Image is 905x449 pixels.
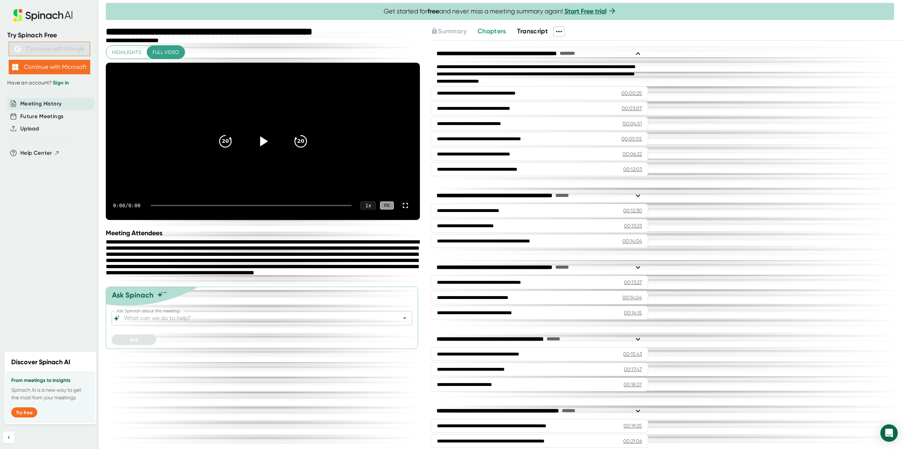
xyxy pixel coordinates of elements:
button: Try free [11,407,37,417]
div: 00:12:03 [623,166,642,173]
button: Highlights [106,46,147,59]
h2: Discover Spinach AI [11,357,70,367]
div: 00:05:55 [621,135,642,142]
p: Spinach AI is a new way to get the most from your meetings [11,386,89,402]
div: 00:15:43 [623,350,642,358]
span: Get started for and never miss a meeting summary again! [384,7,617,16]
button: Help Center [20,149,60,157]
button: Meeting History [20,100,62,108]
div: Ask Spinach [112,291,154,299]
div: 00:14:04 [622,237,642,245]
button: Ask [112,334,156,345]
b: free [428,7,439,15]
div: 00:13:23 [624,222,642,229]
div: Try Spinach Free [7,31,91,40]
h3: From meetings to insights [11,378,89,383]
a: Sign in [53,80,69,86]
span: Transcript [517,27,548,35]
div: 00:06:22 [622,150,642,158]
div: Open Intercom Messenger [880,424,898,442]
div: 00:19:25 [624,422,642,429]
div: 00:00:25 [621,90,642,97]
button: Chapters [477,26,506,36]
button: Summary [431,26,466,36]
div: 00:21:06 [623,437,642,445]
div: Have an account? [7,80,91,86]
span: Ask [130,337,138,343]
button: Transcript [517,26,548,36]
input: What can we do to help? [122,313,389,323]
button: Future Meetings [20,112,63,121]
img: Aehbyd4JwY73AAAAAElFTkSuQmCC [14,46,21,52]
span: Full video [153,48,179,57]
div: 00:17:47 [624,366,642,373]
button: Collapse sidebar [3,432,14,443]
button: Continue with Google [9,42,90,56]
div: 00:14:04 [622,294,642,301]
div: Meeting Attendees [106,229,422,237]
div: 00:12:30 [623,207,642,214]
button: Open [400,313,410,323]
div: 00:14:15 [624,309,642,316]
div: 1 x [360,201,376,209]
span: Summary [438,27,466,35]
button: Upload [20,125,39,133]
div: 00:04:51 [622,120,642,127]
a: Start Free trial [564,7,606,15]
div: 00:13:27 [624,279,642,286]
div: CC [380,201,394,210]
div: 0:00 / 0:00 [113,203,142,208]
button: Continue with Microsoft [9,60,90,74]
div: 00:18:27 [624,381,642,388]
div: 00:03:07 [622,105,642,112]
div: Upgrade to access [431,26,477,37]
span: Highlights [112,48,141,57]
span: Help Center [20,149,52,157]
span: Chapters [477,27,506,35]
button: Full video [147,46,185,59]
